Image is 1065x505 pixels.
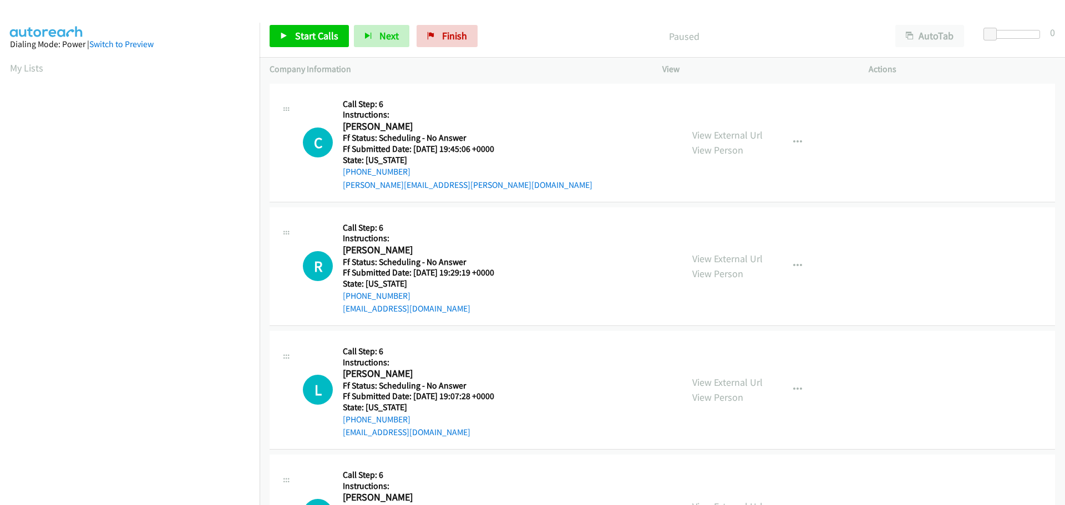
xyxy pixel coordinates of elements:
h5: Instructions: [343,481,508,492]
h5: Ff Submitted Date: [DATE] 19:07:28 +0000 [343,391,508,402]
a: [PHONE_NUMBER] [343,414,410,425]
div: The call is yet to be attempted [303,251,333,281]
h5: State: [US_STATE] [343,402,508,413]
h5: Instructions: [343,233,508,244]
span: Next [379,29,399,42]
h5: Call Step: 6 [343,470,508,481]
h5: Instructions: [343,109,592,120]
h5: State: [US_STATE] [343,155,592,166]
p: Company Information [270,63,642,76]
a: [PERSON_NAME][EMAIL_ADDRESS][PERSON_NAME][DOMAIN_NAME] [343,180,592,190]
h5: Ff Submitted Date: [DATE] 19:45:06 +0000 [343,144,592,155]
a: View External Url [692,252,763,265]
a: My Lists [10,62,43,74]
div: Delay between calls (in seconds) [989,30,1040,39]
h1: R [303,251,333,281]
a: [PHONE_NUMBER] [343,166,410,177]
a: View External Url [692,129,763,141]
button: AutoTab [895,25,964,47]
a: View Person [692,391,743,404]
h5: Call Step: 6 [343,222,508,233]
p: Paused [493,29,875,44]
h5: Ff Status: Scheduling - No Answer [343,257,508,268]
span: Finish [442,29,467,42]
h1: C [303,127,333,157]
a: Finish [417,25,478,47]
h1: L [303,375,333,405]
p: Actions [869,63,1055,76]
a: [EMAIL_ADDRESS][DOMAIN_NAME] [343,427,470,437]
div: The call is yet to be attempted [303,375,333,405]
h2: [PERSON_NAME] [343,368,508,380]
h2: [PERSON_NAME] [343,120,508,133]
a: View Person [692,144,743,156]
div: Dialing Mode: Power | [10,38,250,51]
h5: State: [US_STATE] [343,278,508,289]
a: [EMAIL_ADDRESS][DOMAIN_NAME] [343,303,470,314]
a: Start Calls [270,25,349,47]
h5: Ff Status: Scheduling - No Answer [343,380,508,391]
a: View External Url [692,376,763,389]
h5: Call Step: 6 [343,346,508,357]
button: Next [354,25,409,47]
h2: [PERSON_NAME] [343,491,508,504]
h2: [PERSON_NAME] [343,244,508,257]
div: 0 [1050,25,1055,40]
h5: Instructions: [343,357,508,368]
p: View [662,63,849,76]
span: Start Calls [295,29,338,42]
a: Switch to Preview [89,39,154,49]
div: The call is yet to be attempted [303,127,333,157]
a: View Person [692,267,743,280]
h5: Ff Status: Scheduling - No Answer [343,132,592,144]
h5: Call Step: 6 [343,99,592,110]
h5: Ff Submitted Date: [DATE] 19:29:19 +0000 [343,267,508,278]
a: [PHONE_NUMBER] [343,290,410,301]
